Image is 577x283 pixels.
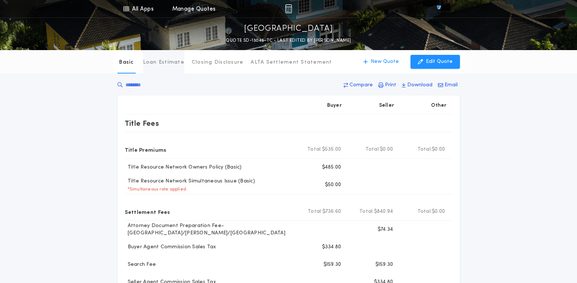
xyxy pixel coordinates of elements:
[380,146,393,153] span: $0.00
[125,164,242,171] p: Title Resource Network Owners Policy (Basic)
[407,82,432,89] p: Download
[327,102,342,109] p: Buyer
[307,146,322,153] b: Total:
[308,208,322,215] b: Total:
[125,222,295,237] p: Attorney Document Preparation Fee-[GEOGRAPHIC_DATA]/[PERSON_NAME]/[GEOGRAPHIC_DATA]
[371,58,399,65] p: New Quote
[125,186,187,192] p: * Simultaneous rate applied
[325,181,341,189] p: $50.00
[385,82,396,89] p: Print
[125,117,159,129] p: Title Fees
[323,261,341,268] p: $159.30
[192,59,244,66] p: Closing Disclosure
[322,208,341,215] span: $736.60
[251,59,332,66] p: ALTA Settlement Statement
[322,244,341,251] p: $334.80
[411,55,460,69] button: Edit Quote
[431,102,446,109] p: Other
[366,146,380,153] b: Total:
[125,244,216,251] p: Buyer Agent Commission Sales Tax
[423,5,454,12] img: vs-icon
[143,59,184,66] p: Loan Estimate
[322,146,341,153] span: $535.00
[378,226,393,233] p: $74.34
[379,102,394,109] p: Seller
[400,79,435,92] button: Download
[125,206,170,218] p: Settlement Fees
[125,178,255,185] p: Title Resource Network Simultaneous Issue (Basic)
[244,23,333,35] p: [GEOGRAPHIC_DATA]
[426,58,453,65] p: Edit Quote
[226,37,351,44] p: QUOTE SD-13046-TC - LAST EDITED BY [PERSON_NAME]
[432,208,445,215] span: $0.00
[432,146,445,153] span: $0.00
[376,79,398,92] button: Print
[436,79,460,92] button: Email
[375,261,393,268] p: $159.30
[356,55,406,69] button: New Quote
[125,144,166,155] p: Title Premiums
[341,79,375,92] button: Compare
[119,59,134,66] p: Basic
[445,82,458,89] p: Email
[417,146,432,153] b: Total:
[322,164,341,171] p: $485.00
[349,82,373,89] p: Compare
[374,208,393,215] span: $840.94
[285,4,292,13] img: img
[125,261,156,268] p: Search Fee
[359,208,374,215] b: Total:
[417,208,432,215] b: Total:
